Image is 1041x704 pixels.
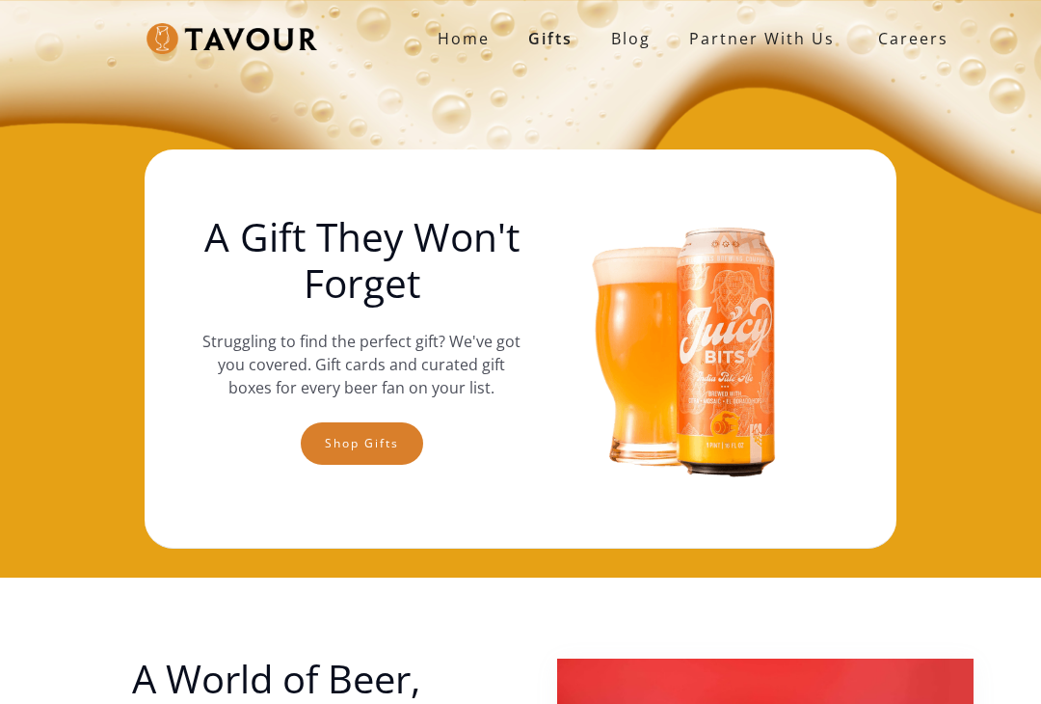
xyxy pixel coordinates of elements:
h1: A Gift They Won't Forget [202,214,521,307]
a: Shop gifts [301,422,423,465]
a: Gifts [509,19,592,58]
a: partner with us [670,19,854,58]
strong: Home [438,28,490,49]
a: Careers [854,12,963,66]
strong: Careers [878,19,948,58]
a: Blog [592,19,670,58]
p: Struggling to find the perfect gift? We've got you covered. Gift cards and curated gift boxes for... [202,330,521,399]
a: Home [418,19,509,58]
